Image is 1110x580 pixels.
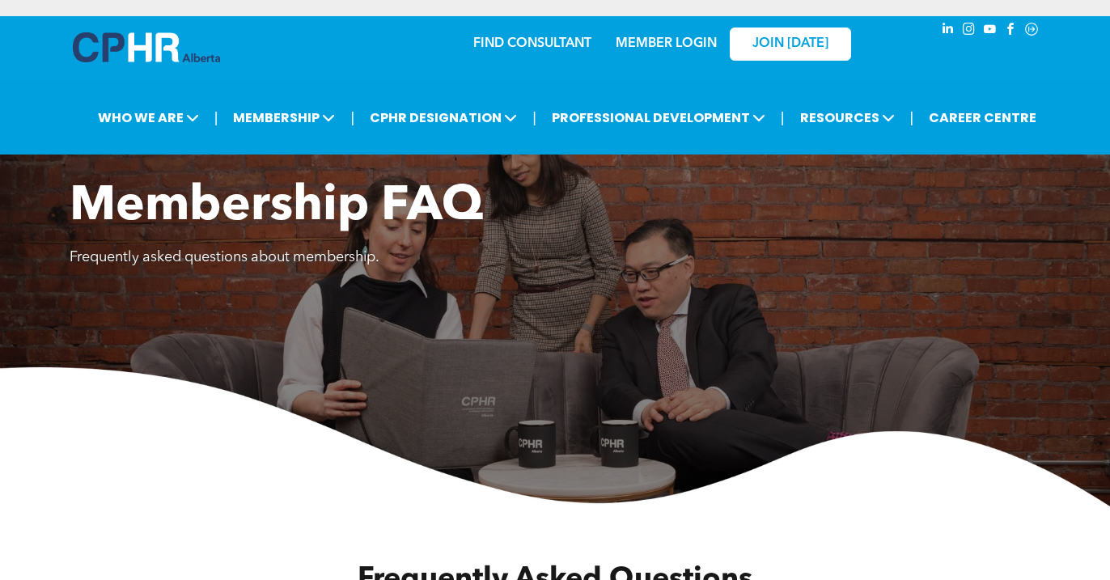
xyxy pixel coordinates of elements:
[73,32,220,62] img: A blue and white logo for cp alberta
[981,20,998,42] a: youtube
[228,103,340,133] span: MEMBERSHIP
[960,20,977,42] a: instagram
[1023,20,1040,42] a: Social network
[365,103,522,133] span: CPHR DESIGNATION
[214,101,218,134] li: |
[93,103,204,133] span: WHO WE ARE
[730,28,851,61] a: JOIN [DATE]
[70,183,483,231] span: Membership FAQ
[1002,20,1019,42] a: facebook
[924,103,1041,133] a: CAREER CENTRE
[532,101,536,134] li: |
[70,250,379,265] span: Frequently asked questions about membership.
[752,36,828,52] span: JOIN [DATE]
[910,101,914,134] li: |
[781,101,785,134] li: |
[616,37,717,50] a: MEMBER LOGIN
[547,103,770,133] span: PROFESSIONAL DEVELOPMENT
[350,101,354,134] li: |
[795,103,900,133] span: RESOURCES
[938,20,956,42] a: linkedin
[473,37,591,50] a: FIND CONSULTANT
